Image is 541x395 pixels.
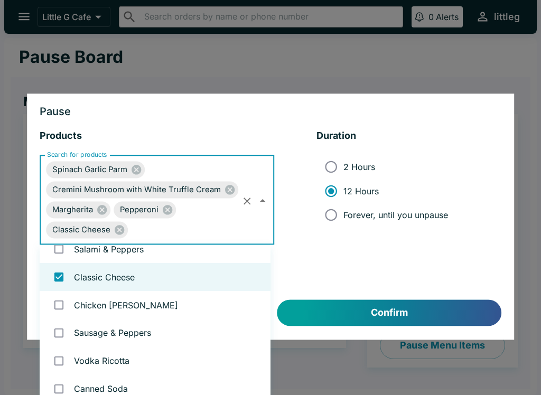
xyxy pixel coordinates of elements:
div: Cremini Mushroom with White Truffle Cream [46,182,238,199]
div: Spinach Garlic Parm [46,162,145,178]
span: Pepperoni [114,204,165,216]
li: Salami & Peppers [40,235,270,263]
li: Classic Cheese [40,263,270,291]
span: Cremini Mushroom with White Truffle Cream [46,184,227,196]
label: Search for products [47,151,107,159]
li: Sausage & Peppers [40,319,270,347]
span: 12 Hours [343,186,379,196]
button: Close [254,193,270,209]
div: Classic Cheese [46,222,128,239]
button: Clear [239,193,255,209]
span: Forever, until you unpause [343,210,448,220]
span: 2 Hours [343,162,375,172]
h5: Products [40,130,274,143]
button: Confirm [277,300,501,326]
span: Classic Cheese [46,224,117,236]
li: Chicken [PERSON_NAME] [40,291,270,319]
span: Spinach Garlic Parm [46,164,134,176]
h5: Duration [316,130,501,143]
li: Vodka Ricotta [40,347,270,375]
div: Margherita [46,202,110,219]
div: Pepperoni [114,202,176,219]
span: Margherita [46,204,99,216]
h3: Pause [40,107,501,117]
